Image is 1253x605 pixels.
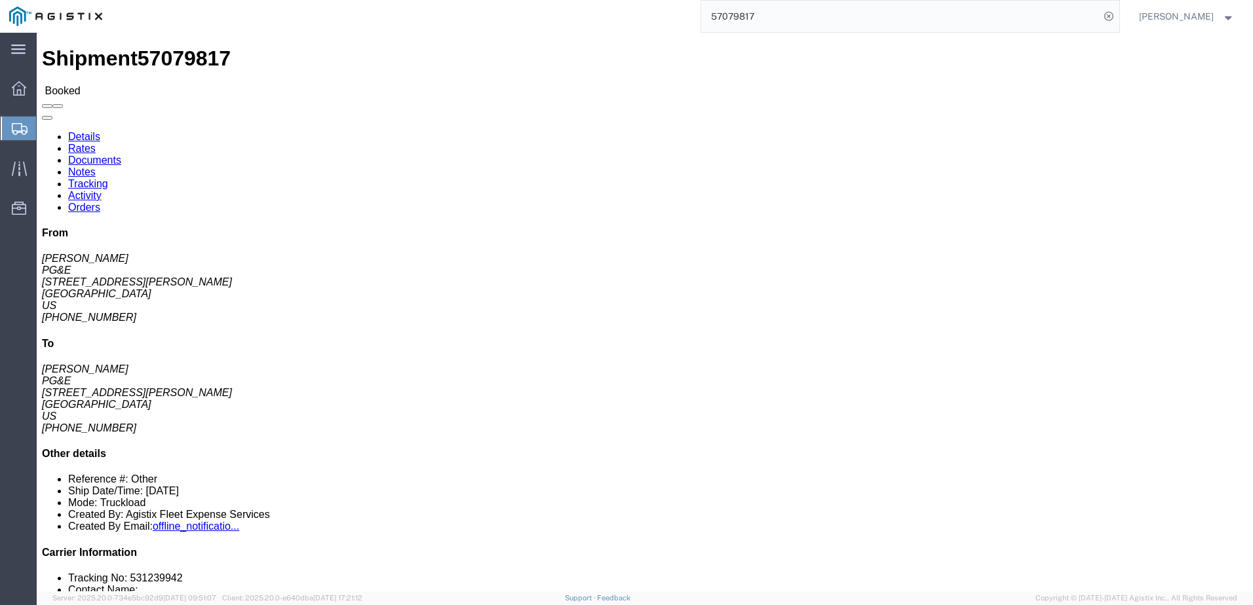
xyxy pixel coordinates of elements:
[1138,9,1235,24] button: [PERSON_NAME]
[1139,9,1214,24] span: Deni Smith
[701,1,1100,32] input: Search for shipment number, reference number
[565,594,598,602] a: Support
[313,594,362,602] span: [DATE] 17:21:12
[163,594,216,602] span: [DATE] 09:51:07
[9,7,102,26] img: logo
[1035,593,1237,604] span: Copyright © [DATE]-[DATE] Agistix Inc., All Rights Reserved
[597,594,630,602] a: Feedback
[222,594,362,602] span: Client: 2025.20.0-e640dba
[52,594,216,602] span: Server: 2025.20.0-734e5bc92d9
[37,33,1253,591] iframe: FS Legacy Container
